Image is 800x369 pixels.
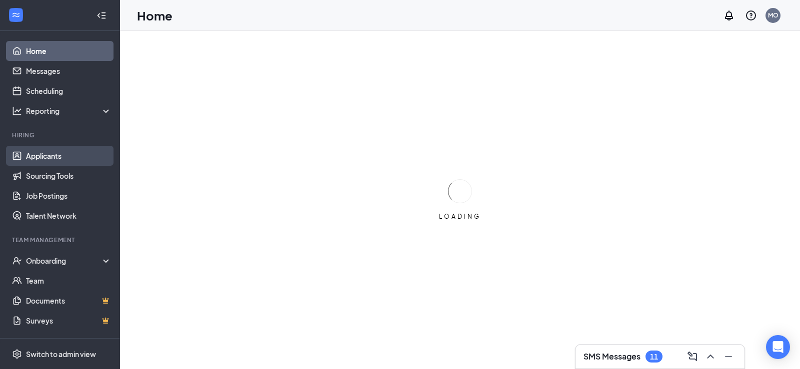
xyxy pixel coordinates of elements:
[768,11,778,19] div: MO
[137,7,172,24] h1: Home
[583,351,640,362] h3: SMS Messages
[26,146,111,166] a: Applicants
[12,131,109,139] div: Hiring
[12,106,22,116] svg: Analysis
[26,291,111,311] a: DocumentsCrown
[26,206,111,226] a: Talent Network
[26,81,111,101] a: Scheduling
[26,271,111,291] a: Team
[650,353,658,361] div: 11
[745,9,757,21] svg: QuestionInfo
[26,311,111,331] a: SurveysCrown
[702,349,718,365] button: ChevronUp
[684,349,700,365] button: ComposeMessage
[720,349,736,365] button: Minimize
[704,351,716,363] svg: ChevronUp
[686,351,698,363] svg: ComposeMessage
[26,186,111,206] a: Job Postings
[26,349,96,359] div: Switch to admin view
[722,351,734,363] svg: Minimize
[11,10,21,20] svg: WorkstreamLogo
[12,349,22,359] svg: Settings
[435,212,485,221] div: LOADING
[26,256,103,266] div: Onboarding
[12,236,109,244] div: Team Management
[723,9,735,21] svg: Notifications
[26,61,111,81] a: Messages
[26,41,111,61] a: Home
[26,166,111,186] a: Sourcing Tools
[12,256,22,266] svg: UserCheck
[766,335,790,359] div: Open Intercom Messenger
[96,10,106,20] svg: Collapse
[26,106,112,116] div: Reporting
